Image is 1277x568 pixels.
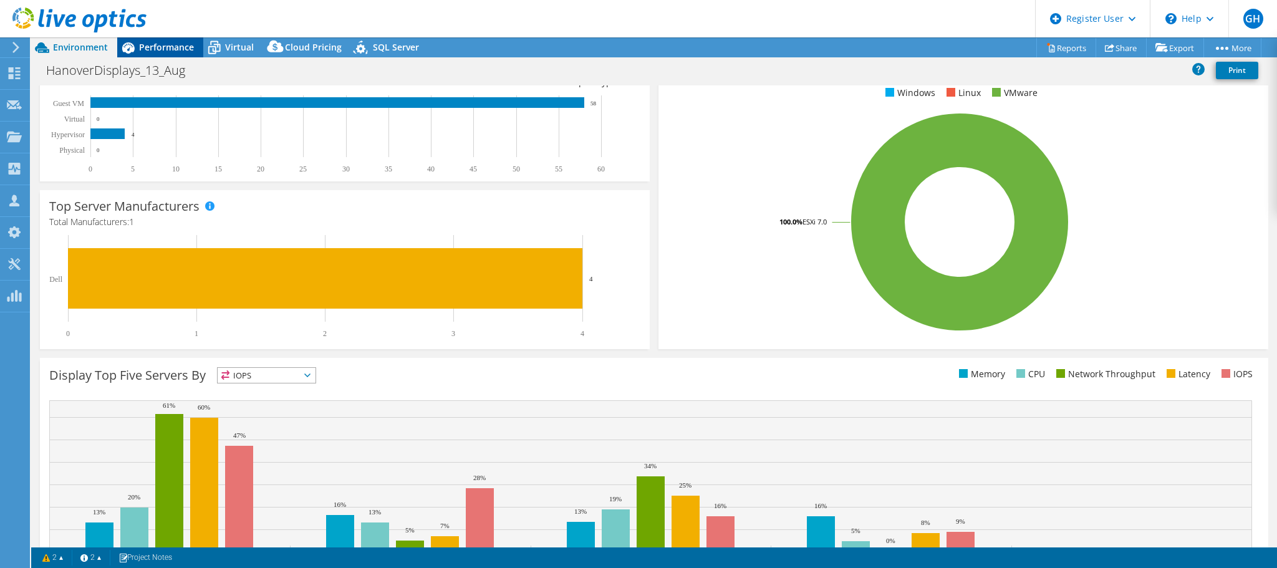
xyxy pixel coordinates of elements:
text: 3 [451,329,455,338]
a: 2 [34,550,72,566]
text: 55 [555,165,562,173]
li: Windows [882,86,935,100]
a: Reports [1036,38,1096,57]
a: Export [1146,38,1204,57]
text: 61% [163,402,175,409]
text: 25% [679,481,692,489]
a: Project Notes [110,550,181,566]
text: 40 [427,165,435,173]
span: IOPS [218,368,316,383]
tspan: 100.0% [779,217,802,226]
a: Print [1216,62,1258,79]
text: 0 [89,165,92,173]
h3: Top Server Manufacturers [49,200,200,213]
text: 8% [921,519,930,526]
a: Share [1096,38,1147,57]
text: 7% [440,522,450,529]
text: Dell [49,275,62,284]
text: 0 [97,116,100,122]
a: More [1203,38,1261,57]
li: VMware [989,86,1038,100]
text: 1 [195,329,198,338]
span: Virtual [225,41,254,53]
text: Virtual [64,115,85,123]
li: Memory [956,367,1005,381]
li: Linux [943,86,981,100]
text: 13% [369,508,381,516]
text: 45 [470,165,477,173]
text: 16% [814,502,827,509]
text: 30 [342,165,350,173]
tspan: ESXi 7.0 [802,217,827,226]
span: 1 [129,216,134,228]
text: 20 [257,165,264,173]
li: Latency [1164,367,1210,381]
svg: \n [1165,13,1177,24]
text: 47% [233,431,246,439]
text: 4 [132,132,135,138]
text: 4 [589,275,593,282]
text: 25 [299,165,307,173]
text: 16% [334,501,346,508]
text: 5% [405,526,415,534]
text: 0 [97,147,100,153]
span: SQL Server [373,41,419,53]
text: Guest VM [53,99,84,108]
text: 13% [93,508,105,516]
text: 15 [214,165,222,173]
text: 0 [66,329,70,338]
text: 0% [886,537,895,544]
h1: HanoverDisplays_13_Aug [41,64,205,77]
a: 2 [72,550,110,566]
text: Physical [59,146,85,155]
text: 9% [956,517,965,525]
h4: Total Manufacturers: [49,215,640,229]
text: 5 [131,165,135,173]
text: Hypervisor [51,130,85,139]
text: 13% [574,508,587,515]
text: 20% [128,493,140,501]
text: 2 [323,329,327,338]
text: 19% [609,495,622,503]
li: Network Throughput [1053,367,1155,381]
text: 35 [385,165,392,173]
li: CPU [1013,367,1045,381]
text: 5% [851,527,860,534]
text: 60% [198,403,210,411]
span: Environment [53,41,108,53]
span: Performance [139,41,194,53]
text: 50 [513,165,520,173]
text: 16% [714,502,726,509]
text: 60 [597,165,605,173]
span: 4 [106,76,111,88]
text: 28% [473,474,486,481]
span: Cloud Pricing [285,41,342,53]
text: 34% [644,462,657,469]
span: GH [1243,9,1263,29]
li: IOPS [1218,367,1253,381]
text: 58 [590,100,597,107]
span: 14.5 [541,76,559,88]
text: 10 [172,165,180,173]
text: 4 [581,329,584,338]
